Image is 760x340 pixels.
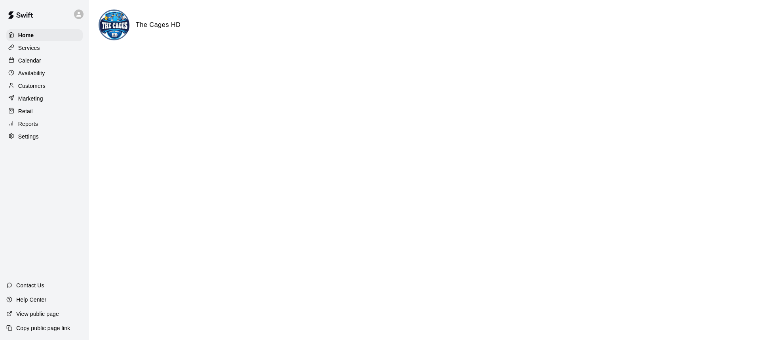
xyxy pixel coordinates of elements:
[136,20,181,30] h6: The Cages HD
[6,55,83,66] a: Calendar
[16,296,46,304] p: Help Center
[18,31,34,39] p: Home
[6,42,83,54] a: Services
[16,324,70,332] p: Copy public page link
[18,82,46,90] p: Customers
[6,105,83,117] a: Retail
[6,93,83,104] a: Marketing
[18,44,40,52] p: Services
[18,107,33,115] p: Retail
[6,80,83,92] a: Customers
[6,29,83,41] a: Home
[16,281,44,289] p: Contact Us
[100,11,129,40] img: The Cages HD logo
[18,95,43,103] p: Marketing
[6,118,83,130] a: Reports
[18,57,41,65] p: Calendar
[16,310,59,318] p: View public page
[6,131,83,142] a: Settings
[18,69,45,77] p: Availability
[18,120,38,128] p: Reports
[6,67,83,79] a: Availability
[18,133,39,141] p: Settings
